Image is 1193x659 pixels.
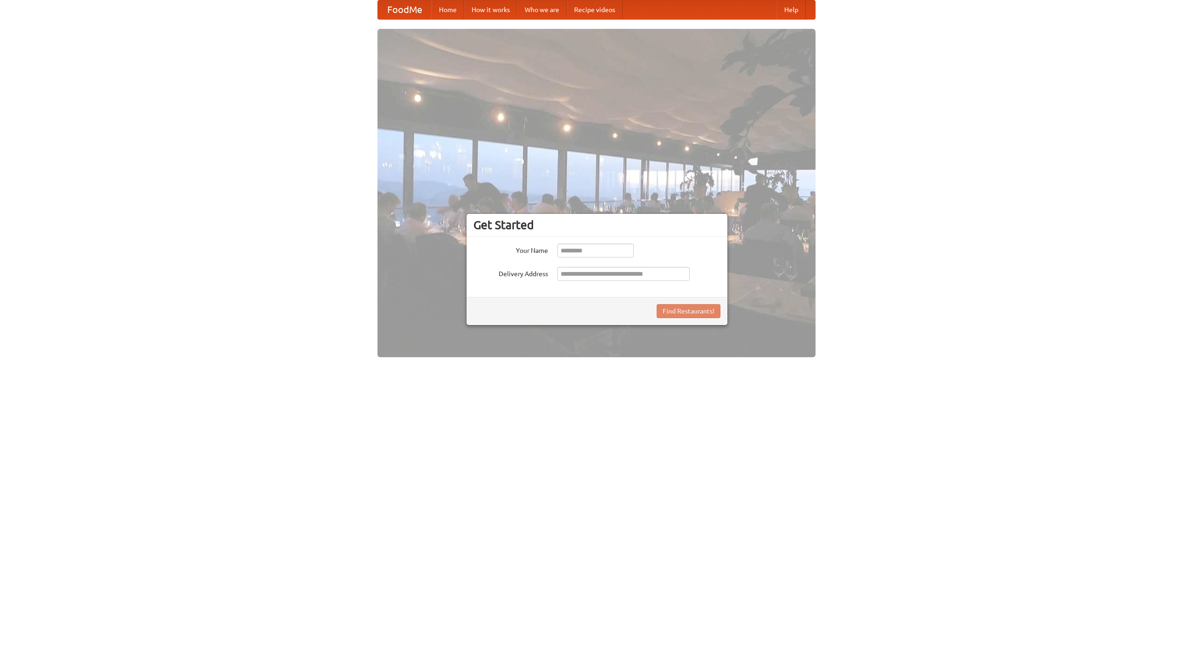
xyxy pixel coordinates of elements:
a: Recipe videos [567,0,623,19]
label: Delivery Address [473,267,548,279]
a: Home [432,0,464,19]
a: Who we are [517,0,567,19]
a: How it works [464,0,517,19]
button: Find Restaurants! [657,304,720,318]
a: Help [777,0,806,19]
label: Your Name [473,244,548,255]
h3: Get Started [473,218,720,232]
a: FoodMe [378,0,432,19]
